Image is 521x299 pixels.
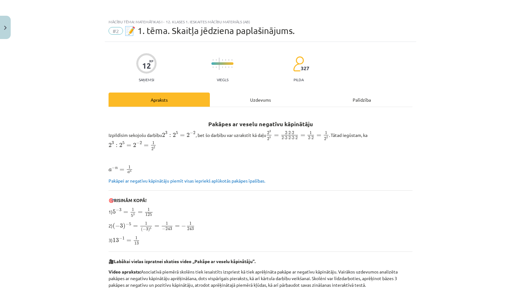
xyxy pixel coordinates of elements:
[284,138,285,139] span: ⋅
[135,236,137,240] span: 1
[142,61,151,70] div: 12
[301,65,309,71] span: 327
[145,213,152,216] span: 125
[109,207,412,217] p: 1)
[222,59,223,61] img: icon-short-line-57e1e144782c952c97e751825c79c345078a6d821885a25fce030b3d8c18986b.svg
[189,222,192,225] span: 1
[141,227,143,232] span: (
[300,134,305,137] span: =
[113,223,115,229] span: (
[119,208,121,212] span: 3
[144,144,148,147] span: =
[138,211,143,214] span: =
[109,93,210,107] div: Apraksts
[274,134,279,137] span: =
[291,133,292,134] span: ⋅
[324,137,326,140] span: 2
[282,136,284,139] span: 2
[119,237,122,240] span: −
[165,227,172,230] span: 243
[134,242,139,245] span: 13
[125,25,295,36] span: 📝 1. tēma. Skaitļa jēdziena paplašinājums.
[317,134,321,137] span: =
[140,141,142,144] span: 2
[294,138,295,139] span: ⋅
[180,134,185,137] span: =
[285,136,287,139] span: 2
[293,56,304,72] img: students-c634bb4e5e11cddfef0936a35e636f08e4e9abd3cc4e673bd6f9a4125e45ecb1.svg
[132,208,134,211] span: 1
[181,224,186,228] span: −
[228,59,229,61] img: icon-short-line-57e1e144782c952c97e751825c79c345078a6d821885a25fce030b3d8c18986b.svg
[217,77,228,82] p: Viegls
[122,237,125,240] span: 1
[133,225,138,228] span: =
[112,166,115,169] span: −
[143,228,146,231] span: −
[169,134,171,137] span: :
[131,214,133,217] span: 5
[113,210,116,214] span: 5
[126,144,131,147] span: =
[130,171,132,172] span: n
[116,144,117,147] span: :
[289,131,291,134] span: 2
[149,59,153,63] span: XP
[173,133,176,137] span: 2
[145,222,147,225] span: 1
[114,258,255,264] b: Labākai vielas izpratnei skaties video „Pakāpe ar veselu kāpinātāju”.
[162,228,165,231] span: −
[126,223,129,226] span: −
[115,224,120,228] span: −
[136,77,157,82] p: Saņemsi
[285,131,287,134] span: 2
[208,120,313,127] b: Pakāpes ar veselu negatīvu kāpinātāju
[146,228,148,231] span: 3
[122,141,125,144] span: 5
[109,143,112,147] span: 2
[109,197,412,204] p: 🎯
[109,269,141,274] b: Video apraksts:
[109,178,265,183] span: Pakāpei ar negatīvu kāpinātāju piemīt visas iepriekš aplūkotās pakāpes īpašības.
[129,223,131,226] span: 5
[115,167,118,169] span: n
[269,136,271,138] span: 5
[187,133,190,137] span: 2
[294,77,304,82] p: pilda
[148,227,150,232] span: )
[109,258,412,265] p: 🎥
[151,147,154,150] span: 2
[287,138,289,139] span: ⋅
[222,66,223,68] img: icon-short-line-57e1e144782c952c97e751825c79c345078a6d821885a25fce030b3d8c18986b.svg
[289,136,291,139] span: 2
[232,66,232,68] img: icon-short-line-57e1e144782c952c97e751825c79c345078a6d821885a25fce030b3d8c18986b.svg
[4,26,7,30] img: icon-close-lesson-0947bae3869378f0d4975bcd49f059093ad1ed9edebbc8119c70593378902aed.svg
[193,131,195,134] span: 2
[113,238,119,242] span: 13
[176,131,178,134] span: 5
[308,136,310,139] span: 2
[267,137,269,140] span: 2
[190,132,193,135] span: −
[310,138,311,139] span: ⋅
[109,130,412,151] p: Izpildīsim sekojošu darbību , bet šo darbību var uzrakstīt kā daļu . Tātad iegūstam, ka
[269,130,271,133] span: 3
[311,93,412,107] div: Palīdzība
[154,225,159,228] span: =
[133,143,136,147] span: 2
[311,136,314,139] span: 2
[154,146,155,148] span: 2
[120,169,124,171] span: =
[136,142,140,145] span: −
[109,27,123,35] span: #2
[127,171,130,173] span: a
[128,166,131,169] span: 1
[109,221,412,232] p: 2)
[165,131,167,134] span: 3
[148,208,150,211] span: 1
[325,131,327,134] span: 1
